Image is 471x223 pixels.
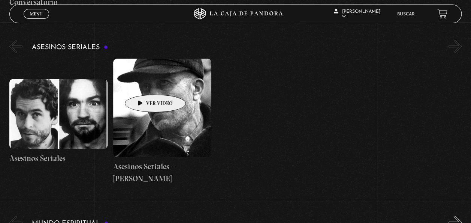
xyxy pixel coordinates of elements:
[9,40,22,53] button: Previous
[449,40,462,53] button: Next
[30,12,42,16] span: Menu
[333,9,380,19] span: [PERSON_NAME]
[9,59,108,184] a: Asesinos Seriales
[437,9,447,19] a: View your shopping cart
[28,18,45,23] span: Cerrar
[397,12,415,17] a: Buscar
[9,152,108,164] h4: Asesinos Seriales
[113,59,211,184] a: Asesinos Seriales – [PERSON_NAME]
[32,44,108,51] h3: Asesinos Seriales
[113,161,211,184] h4: Asesinos Seriales – [PERSON_NAME]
